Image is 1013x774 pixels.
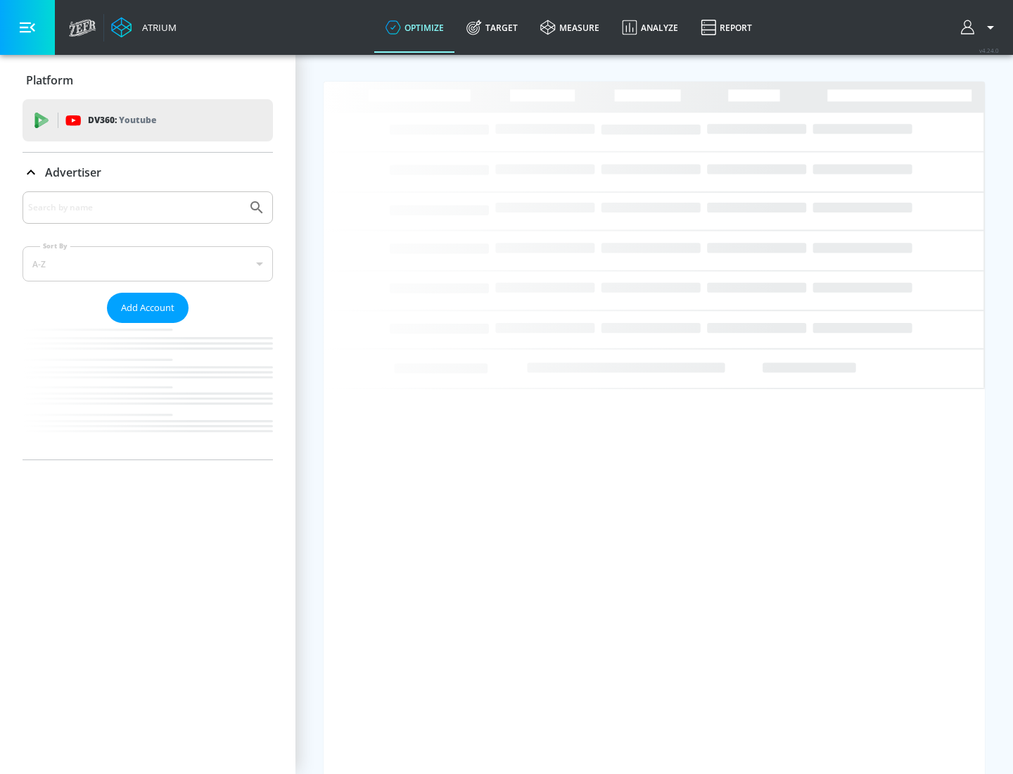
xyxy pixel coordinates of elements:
[689,2,763,53] a: Report
[455,2,529,53] a: Target
[529,2,611,53] a: measure
[107,293,189,323] button: Add Account
[26,72,73,88] p: Platform
[121,300,174,316] span: Add Account
[374,2,455,53] a: optimize
[23,191,273,459] div: Advertiser
[40,241,70,250] label: Sort By
[23,153,273,192] div: Advertiser
[45,165,101,180] p: Advertiser
[23,99,273,141] div: DV360: Youtube
[23,61,273,100] div: Platform
[119,113,156,127] p: Youtube
[111,17,177,38] a: Atrium
[611,2,689,53] a: Analyze
[136,21,177,34] div: Atrium
[979,46,999,54] span: v 4.24.0
[28,198,241,217] input: Search by name
[23,323,273,459] nav: list of Advertiser
[88,113,156,128] p: DV360:
[23,246,273,281] div: A-Z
